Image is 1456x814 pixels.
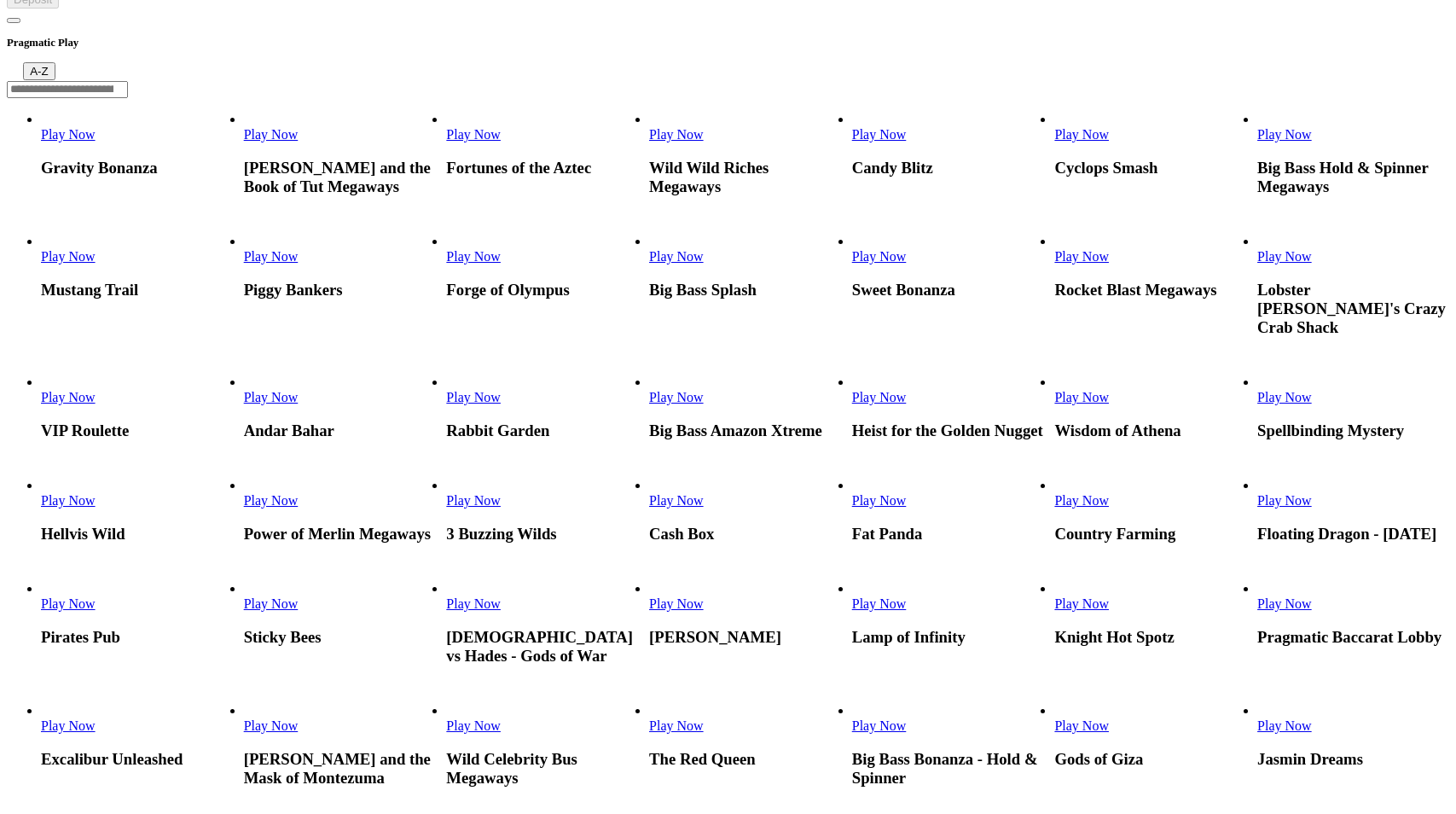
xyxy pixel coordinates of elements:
[1054,112,1246,177] article: Cyclops Smash
[1257,596,1312,611] span: Play Now
[41,234,233,299] article: Mustang Trail
[244,718,299,733] span: Play Now
[649,703,841,769] article: The Red Queen
[1054,127,1109,142] span: Play Now
[41,249,96,264] span: Play Now
[649,249,704,264] a: Big Bass Splash
[1054,249,1109,264] a: Rocket Blast Megaways
[1054,281,1246,299] h3: Rocket Blast Megaways
[1054,127,1109,142] a: Cyclops Smash
[1257,390,1312,404] span: Play Now
[649,718,704,733] span: Play Now
[244,112,436,196] article: John Hunter and the Book of Tut Megaways
[1054,596,1109,611] a: Knight Hot Spotz
[1054,596,1109,611] span: Play Now
[1257,478,1449,544] article: Floating Dragon - Dragon Boat Festival
[1054,422,1246,440] h3: Wisdom of Athena
[446,234,638,299] article: Forge of Olympus
[649,281,841,299] h3: Big Bass Splash
[41,390,96,404] a: VIP Roulette
[852,581,1044,647] article: Lamp of Infinity
[649,596,704,611] a: Jewel Rush
[41,478,233,544] article: Hellvis Wild
[852,127,907,142] span: Play Now
[41,159,233,177] h3: Gravity Bonanza
[1257,493,1312,508] a: Floating Dragon - Dragon Boat Festival
[30,65,48,78] span: A-Z
[7,35,1449,51] h3: Pragmatic Play
[446,127,501,142] a: Fortunes of the Aztec
[1257,249,1312,264] a: Lobster Bob's Crazy Crab Shack
[446,112,638,177] article: Fortunes of the Aztec
[852,718,907,733] a: Big Bass Bonanza - Hold & Spinner
[649,493,704,508] a: Cash Box
[1257,525,1449,544] h3: Floating Dragon - [DATE]
[1257,596,1312,611] a: Pragmatic Baccarat Lobby
[649,112,841,196] article: Wild Wild Riches Megaways
[1257,422,1449,440] h3: Spellbinding Mystery
[1054,375,1246,440] article: Wisdom of Athena
[446,390,501,404] span: Play Now
[852,478,1044,544] article: Fat Panda
[244,581,436,647] article: Sticky Bees
[852,159,1044,177] h3: Candy Blitz
[1054,478,1246,544] article: Country Farming
[446,127,501,142] span: Play Now
[244,159,436,196] h3: [PERSON_NAME] and the Book of Tut Megaways
[1257,112,1449,196] article: Big Bass Hold & Spinner Megaways
[852,375,1044,440] article: Heist for the Golden Nugget
[41,493,96,508] a: Hellvis Wild
[1054,159,1246,177] h3: Cyclops Smash
[1257,493,1312,508] span: Play Now
[446,493,501,508] a: 3 Buzzing Wilds
[244,478,436,544] article: Power of Merlin Megaways
[649,596,704,611] span: Play Now
[852,493,907,508] a: Fat Panda
[446,750,638,788] h3: Wild Celebrity Bus Megaways
[649,127,704,142] span: Play Now
[244,525,436,544] h3: Power of Merlin Megaways
[244,375,436,440] article: Andar Bahar
[649,493,704,508] span: Play Now
[41,750,233,769] h3: Excalibur Unleashed
[41,525,233,544] h3: Hellvis Wild
[852,718,907,733] span: Play Now
[852,112,1044,177] article: Candy Blitz
[446,249,501,264] a: Forge of Olympus
[649,628,841,647] h3: [PERSON_NAME]
[1257,718,1312,733] span: Play Now
[852,596,907,611] span: Play Now
[1257,718,1312,733] a: Jasmin Dreams
[446,422,638,440] h3: Rabbit Garden
[1257,249,1312,264] span: Play Now
[1054,581,1246,647] article: Knight Hot Spotz
[41,249,96,264] a: Mustang Trail
[1054,750,1246,769] h3: Gods of Giza
[7,18,20,23] button: chevron-left icon
[852,525,1044,544] h3: Fat Panda
[41,422,233,440] h3: VIP Roulette
[649,478,841,544] article: Cash Box
[1054,718,1109,733] span: Play Now
[41,390,96,404] span: Play Now
[41,581,233,647] article: Pirates Pub
[446,703,638,788] article: Wild Celebrity Bus Megaways
[852,249,907,264] span: Play Now
[852,750,1044,788] h3: Big Bass Bonanza - Hold & Spinner
[649,159,841,196] h3: Wild Wild Riches Megaways
[852,390,907,404] a: Heist for the Golden Nugget
[7,81,128,98] input: Search
[1257,628,1449,647] h3: Pragmatic Baccarat Lobby
[1054,234,1246,299] article: Rocket Blast Megaways
[41,596,96,611] a: Pirates Pub
[41,628,233,647] h3: Pirates Pub
[244,249,299,264] span: Play Now
[446,718,501,733] span: Play Now
[446,249,501,264] span: Play Now
[244,596,299,611] a: Sticky Bees
[23,62,55,80] button: A-Z
[244,390,299,404] span: Play Now
[1257,127,1312,142] span: Play Now
[1054,390,1109,404] span: Play Now
[41,127,96,142] a: Gravity Bonanza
